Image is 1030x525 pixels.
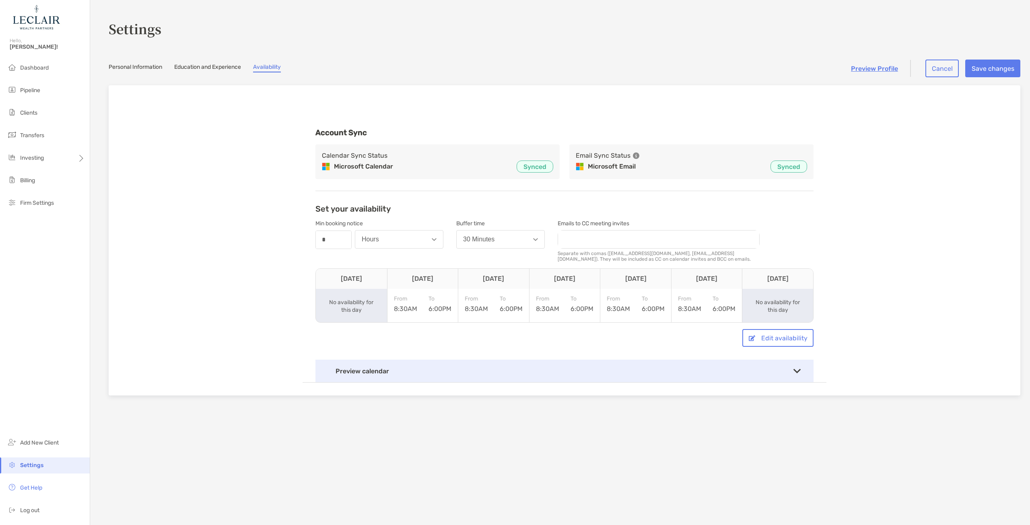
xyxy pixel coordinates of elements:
th: [DATE] [742,269,813,289]
span: From [536,295,559,302]
div: 8:30AM [536,295,559,313]
div: 6:00PM [642,295,665,313]
div: Separate with comas ([EMAIL_ADDRESS][DOMAIN_NAME], [EMAIL_ADDRESS][DOMAIN_NAME]). They will be in... [558,251,760,262]
a: Personal Information [109,64,162,72]
span: To [500,295,523,302]
button: Cancel [925,60,959,77]
div: Emails to CC meeting invites [558,220,759,227]
a: Preview Profile [851,65,898,72]
p: Microsoft Email [588,162,636,171]
div: Buffer time [456,220,545,227]
h3: Account Sync [315,128,367,137]
div: 8:30AM [678,295,701,313]
img: pipeline icon [7,85,17,95]
div: Min booking notice [315,220,443,227]
div: 30 Minutes [463,236,494,243]
h3: Calendar Sync Status [322,151,387,161]
h2: Set your availability [315,204,391,214]
button: Hours [355,230,443,249]
div: Hours [362,236,379,243]
button: 30 Minutes [456,230,545,249]
span: [PERSON_NAME]! [10,43,85,50]
img: Microsoft Calendar [322,163,330,171]
img: logout icon [7,505,17,515]
span: To [713,295,735,302]
img: dashboard icon [7,62,17,72]
p: Synced [523,162,546,172]
img: firm-settings icon [7,198,17,207]
img: transfers icon [7,130,17,140]
img: clients icon [7,107,17,117]
img: add_new_client icon [7,437,17,447]
span: From [394,295,417,302]
div: 6:00PM [571,295,593,313]
img: Open dropdown arrow [533,238,538,241]
div: No availability for this day [327,299,376,314]
th: [DATE] [671,269,742,289]
span: To [642,295,665,302]
th: [DATE] [387,269,458,289]
th: [DATE] [529,269,600,289]
img: Toggle [793,369,801,373]
h3: Settings [109,19,1020,38]
span: Dashboard [20,64,49,71]
img: Open dropdown arrow [432,238,437,241]
img: Microsoft Email [576,163,584,171]
span: Pipeline [20,87,40,94]
span: Billing [20,177,35,184]
a: Education and Experience [174,64,241,72]
span: Firm Settings [20,200,54,206]
span: Transfers [20,132,44,139]
button: Edit availability [742,329,814,347]
th: [DATE] [316,269,387,289]
p: Synced [777,162,800,172]
div: 8:30AM [607,295,630,313]
span: Clients [20,109,37,116]
span: Investing [20,154,44,161]
span: Get Help [20,484,42,491]
th: [DATE] [600,269,671,289]
div: 8:30AM [394,295,417,313]
a: Availability [253,64,281,72]
h3: Email Sync Status [576,151,630,161]
div: 8:30AM [465,295,488,313]
span: Settings [20,462,43,469]
p: Microsoft Calendar [334,162,393,171]
th: [DATE] [458,269,529,289]
span: From [607,295,630,302]
span: To [428,295,451,302]
img: Zoe Logo [10,3,62,32]
span: From [678,295,701,302]
button: Save changes [965,60,1020,77]
img: get-help icon [7,482,17,492]
div: No availability for this day [753,299,802,314]
div: Preview calendar [315,360,814,382]
img: settings icon [7,460,17,469]
span: Log out [20,507,39,514]
img: billing icon [7,175,17,185]
img: investing icon [7,152,17,162]
span: To [571,295,593,302]
div: 6:00PM [500,295,523,313]
span: Add New Client [20,439,59,446]
div: 6:00PM [428,295,451,313]
img: button icon [749,335,755,341]
span: From [465,295,488,302]
div: 6:00PM [713,295,735,313]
